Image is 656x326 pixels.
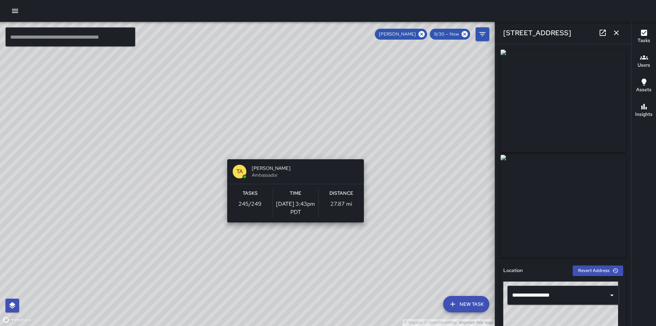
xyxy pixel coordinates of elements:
button: New Task [443,296,489,312]
h6: Tasks [638,37,650,44]
h6: [STREET_ADDRESS] [503,27,571,38]
h6: Location [503,267,523,274]
p: 27.87 mi [330,200,352,208]
button: Users [632,49,656,74]
button: Filters [476,27,489,41]
button: TA[PERSON_NAME]AmbassadorTasks245/249Time[DATE] 3:43pm PDTDistance27.87 mi [227,159,364,222]
span: [PERSON_NAME] [252,165,358,172]
h6: Users [638,62,650,69]
img: request_images%2Fd4c15de0-a160-11f0-bcd4-119cbed124e0 [501,50,626,152]
p: TA [236,167,243,176]
p: 245 / 249 [238,200,261,208]
span: 9/30 — Now [430,31,463,38]
h6: Assets [636,86,652,94]
h6: Distance [329,190,353,197]
button: Insights [632,98,656,123]
div: [PERSON_NAME] [375,29,427,40]
button: Revert Address [573,266,623,276]
button: Open [607,290,617,300]
h6: Insights [635,111,653,118]
h6: Time [290,190,301,197]
div: 9/30 — Now [430,29,470,40]
span: [PERSON_NAME] [375,31,420,38]
button: Assets [632,74,656,98]
img: request_images%2Fd5ff8330-a160-11f0-bcd4-119cbed124e0 [501,155,626,257]
p: [DATE] 3:43pm PDT [273,200,318,216]
h6: Tasks [243,190,258,197]
button: Tasks [632,25,656,49]
span: Ambassador [252,172,358,178]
